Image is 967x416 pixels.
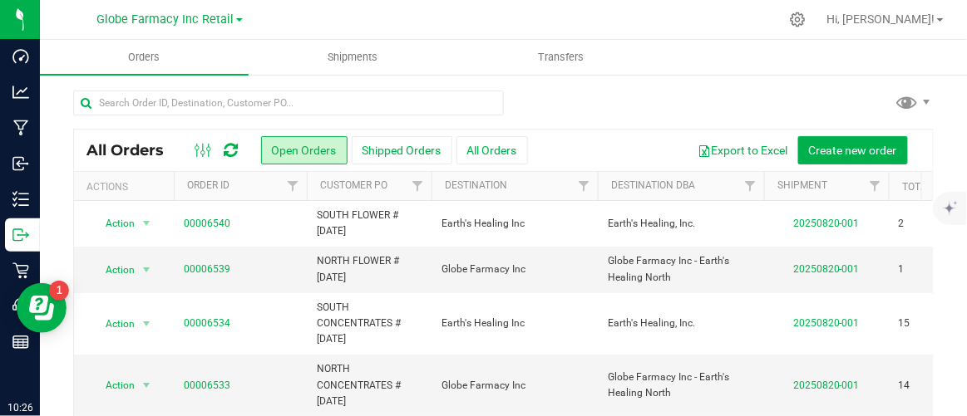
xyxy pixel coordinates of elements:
[516,50,607,65] span: Transfers
[73,91,504,115] input: Search Order ID, Destination, Customer PO...
[12,298,29,315] inline-svg: Call Center
[798,136,908,164] button: Create new order
[608,370,754,401] span: Globe Farmacy Inc - Earth's Healing North
[793,218,860,229] a: 20250820-001
[12,262,29,279] inline-svg: Retail
[136,374,157,397] span: select
[97,12,234,27] span: Globe Farmacy Inc Retail
[899,262,905,277] span: 1
[611,179,695,191] a: Destination DBA
[442,316,588,331] span: Earth's Healing Inc
[184,316,230,331] a: 00006534
[608,216,754,232] span: Earth's Healing, Inc.
[317,300,422,348] span: SOUTH CONCENTRATES # [DATE]
[12,227,29,243] inline-svg: Outbound
[827,12,935,26] span: Hi, [PERSON_NAME]!
[317,253,422,285] span: NORTH FLOWER # [DATE]
[86,141,180,159] span: All Orders
[793,317,860,329] a: 20250820-001
[787,12,808,27] div: Manage settings
[608,253,754,285] span: Globe Farmacy Inc - Earth's Healing North
[793,379,860,391] a: 20250820-001
[445,179,507,191] a: Destination
[12,120,29,136] inline-svg: Manufacturing
[317,361,422,409] span: NORTH CONCENTRATES # [DATE]
[91,374,136,397] span: Action
[91,258,136,281] span: Action
[305,50,400,65] span: Shipments
[12,334,29,350] inline-svg: Reports
[457,40,666,75] a: Transfers
[12,48,29,65] inline-svg: Dashboard
[737,172,764,200] a: Filter
[317,208,422,239] span: SOUTH FLOWER # [DATE]
[49,281,69,301] iframe: Resource center unread badge
[261,136,348,164] button: Open Orders
[91,312,136,335] span: Action
[404,172,432,200] a: Filter
[136,212,157,235] span: select
[184,378,230,394] a: 00006533
[442,216,588,232] span: Earth's Healing Inc
[249,40,457,75] a: Shipments
[442,378,588,394] span: Globe Farmacy Inc
[136,258,157,281] span: select
[442,262,588,277] span: Globe Farmacy Inc
[12,191,29,208] inline-svg: Inventory
[17,283,67,333] iframe: Resource center
[40,40,249,75] a: Orders
[12,84,29,100] inline-svg: Analytics
[86,181,167,193] div: Actions
[91,212,136,235] span: Action
[320,179,387,191] a: Customer PO
[456,136,528,164] button: All Orders
[793,263,860,275] a: 20250820-001
[809,144,897,157] span: Create new order
[136,312,157,335] span: select
[899,378,910,394] span: 14
[187,179,229,191] a: Order ID
[687,136,798,164] button: Export to Excel
[352,136,452,164] button: Shipped Orders
[106,50,182,65] span: Orders
[899,316,910,331] span: 15
[184,216,230,232] a: 00006540
[608,316,754,331] span: Earth's Healing, Inc.
[12,155,29,172] inline-svg: Inbound
[899,216,905,232] span: 2
[861,172,889,200] a: Filter
[570,172,598,200] a: Filter
[184,262,230,277] a: 00006539
[279,172,307,200] a: Filter
[777,179,827,191] a: Shipment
